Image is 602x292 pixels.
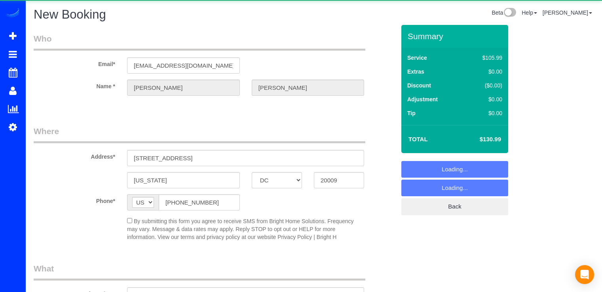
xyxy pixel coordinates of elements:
[407,95,438,103] label: Adjustment
[492,9,516,16] a: Beta
[34,8,106,21] span: New Booking
[465,54,502,62] div: $105.99
[159,194,240,210] input: Phone*
[408,136,428,142] strong: Total
[408,32,504,41] h3: Summary
[407,82,431,89] label: Discount
[34,263,365,281] legend: What
[407,68,424,76] label: Extras
[314,172,364,188] input: Zip Code*
[401,198,508,215] a: Back
[34,33,365,51] legend: Who
[522,9,537,16] a: Help
[127,172,240,188] input: City*
[28,80,121,90] label: Name *
[465,95,502,103] div: $0.00
[407,54,427,62] label: Service
[465,68,502,76] div: $0.00
[252,80,365,96] input: Last Name*
[127,80,240,96] input: First Name*
[456,136,501,143] h4: $130.99
[127,57,240,74] input: Email*
[28,57,121,68] label: Email*
[503,8,516,18] img: New interface
[465,82,502,89] div: ($0.00)
[465,109,502,117] div: $0.00
[34,125,365,143] legend: Where
[575,265,594,284] div: Open Intercom Messenger
[543,9,592,16] a: [PERSON_NAME]
[407,109,416,117] label: Tip
[5,8,21,19] img: Automaid Logo
[28,194,121,205] label: Phone*
[127,218,353,240] span: By submitting this form you agree to receive SMS from Bright Home Solutions. Frequency may vary. ...
[28,150,121,161] label: Address*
